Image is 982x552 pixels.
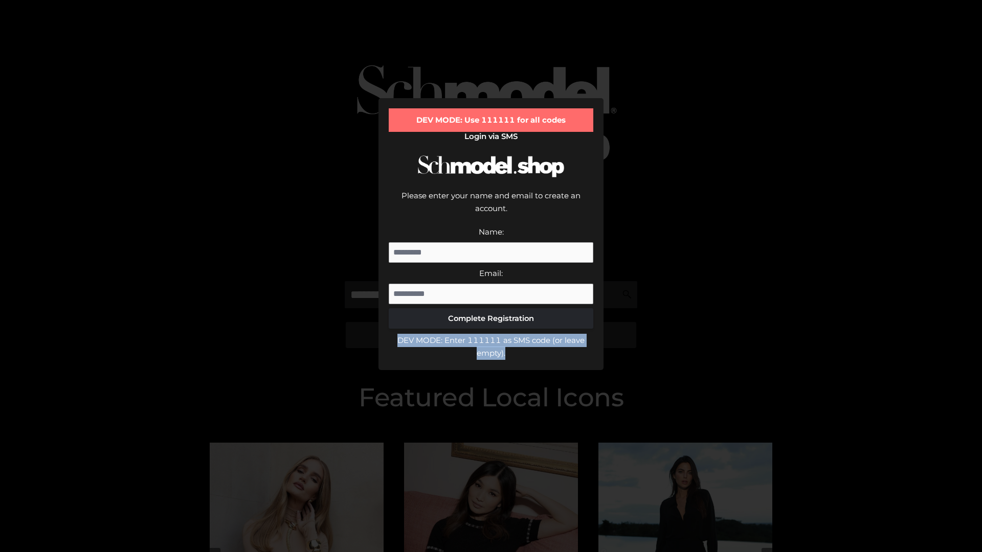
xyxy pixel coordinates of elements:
div: DEV MODE: Enter 111111 as SMS code (or leave empty). [389,334,593,360]
label: Name: [479,227,504,237]
img: Schmodel Logo [414,146,568,187]
button: Complete Registration [389,308,593,329]
label: Email: [479,268,503,278]
div: Please enter your name and email to create an account. [389,189,593,225]
div: DEV MODE: Use 111111 for all codes [389,108,593,132]
h2: Login via SMS [389,132,593,141]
